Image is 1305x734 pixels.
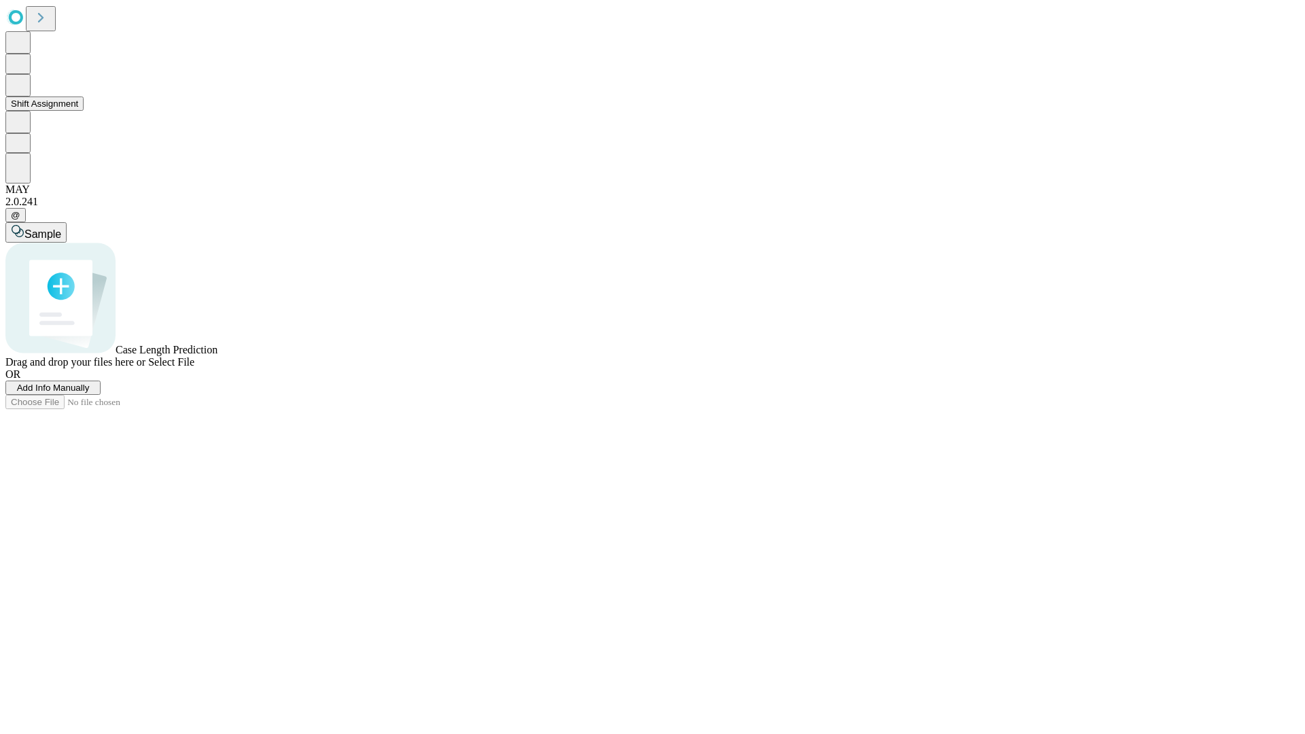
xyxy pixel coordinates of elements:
[11,210,20,220] span: @
[5,196,1300,208] div: 2.0.241
[116,344,217,355] span: Case Length Prediction
[5,208,26,222] button: @
[5,381,101,395] button: Add Info Manually
[5,97,84,111] button: Shift Assignment
[5,183,1300,196] div: MAY
[5,222,67,243] button: Sample
[5,356,145,368] span: Drag and drop your files here or
[148,356,194,368] span: Select File
[17,383,90,393] span: Add Info Manually
[24,228,61,240] span: Sample
[5,368,20,380] span: OR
